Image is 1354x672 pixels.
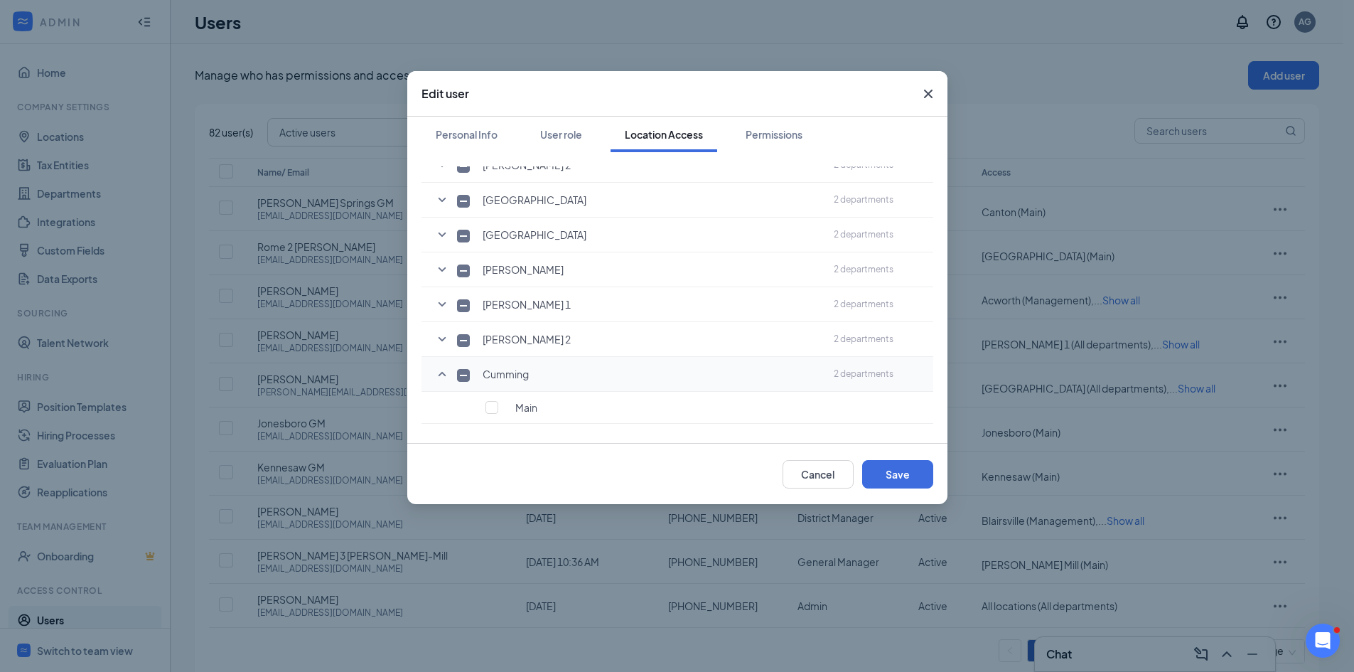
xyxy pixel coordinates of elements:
svg: SmallChevronDown [434,261,451,278]
button: Cancel [783,460,854,489]
span: 2 departments [834,368,893,379]
span: [GEOGRAPHIC_DATA] [483,193,586,206]
div: User role [540,127,582,142]
div: Personal Info [436,127,498,142]
svg: SmallChevronDown [434,296,451,313]
span: [GEOGRAPHIC_DATA] [483,228,586,241]
span: [PERSON_NAME] 1 [483,298,571,311]
span: 2 departments [834,264,893,274]
button: Close [909,71,947,117]
svg: Cross [920,85,937,102]
span: 2 departments [834,229,893,240]
span: 2 departments [834,194,893,205]
span: [PERSON_NAME] 2 [483,333,571,346]
span: [PERSON_NAME] [483,263,564,276]
svg: SmallChevronDown [434,226,451,243]
iframe: Intercom live chat [1306,624,1340,658]
div: Permissions [746,127,802,142]
svg: SmallChevronUp [434,366,451,383]
span: 2 departments [834,299,893,309]
div: Location Access [625,127,703,142]
svg: SmallChevronDown [434,191,451,208]
h3: Edit user [421,86,469,102]
span: Cumming [483,368,529,380]
svg: SmallChevronDown [434,331,451,348]
span: Main [515,401,537,414]
button: Save [862,460,933,489]
span: 2 departments [834,334,893,344]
